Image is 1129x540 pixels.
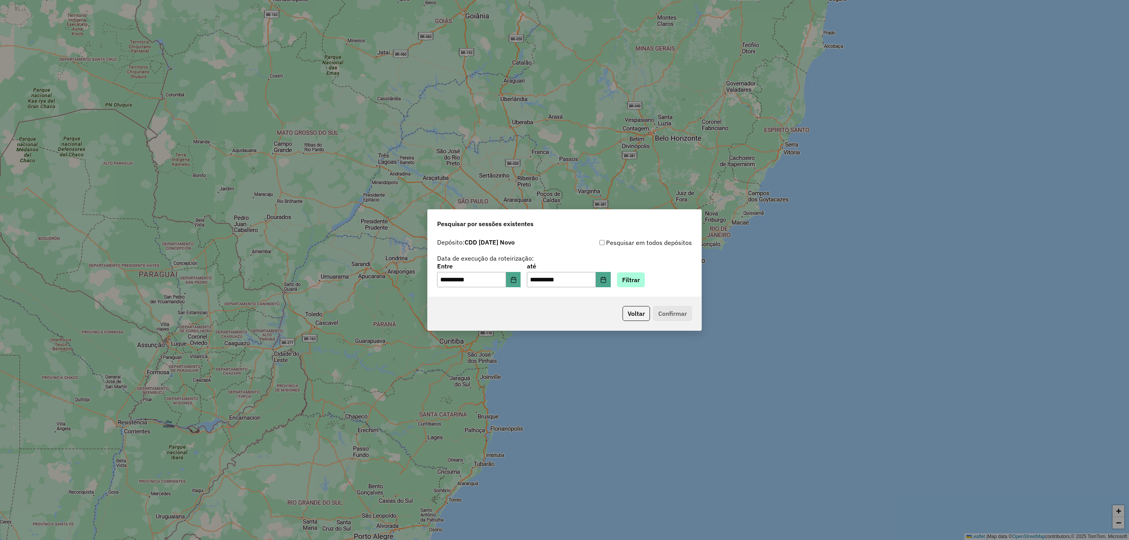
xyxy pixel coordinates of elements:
button: Filtrar [617,272,645,287]
label: Depósito: [437,237,515,247]
span: Pesquisar por sessões existentes [437,219,534,228]
label: Entre [437,261,521,271]
button: Choose Date [506,272,521,288]
div: Pesquisar em todos depósitos [564,238,692,247]
button: Voltar [623,306,650,321]
label: até [527,261,610,271]
strong: CDD [DATE] Novo [465,238,515,246]
label: Data de execução da roteirização: [437,254,534,263]
button: Choose Date [596,272,611,288]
